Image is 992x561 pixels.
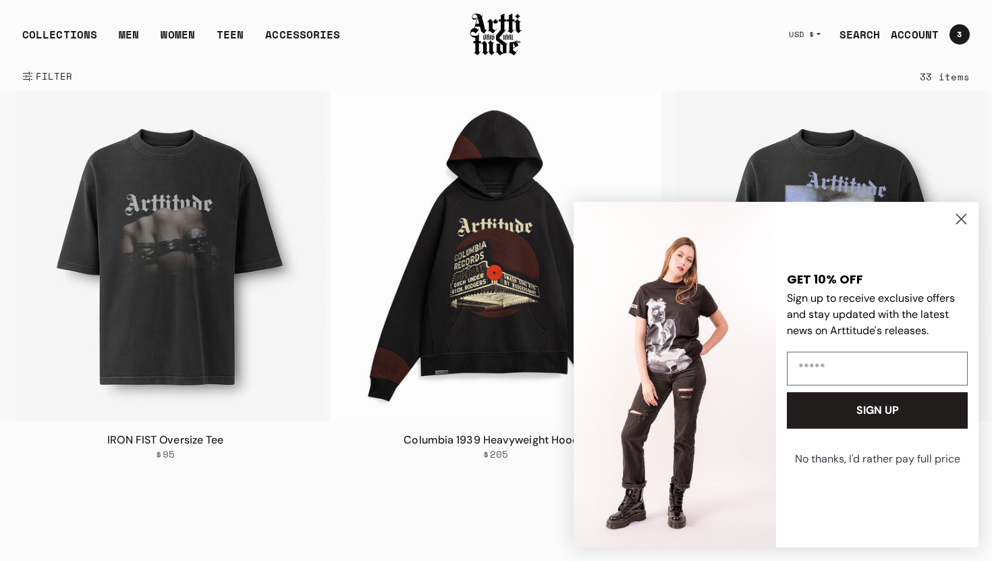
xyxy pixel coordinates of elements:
[920,69,970,84] div: 33 items
[787,392,968,429] button: SIGN UP
[33,70,73,83] span: FILTER
[787,271,863,288] span: GET 10% OFF
[787,352,968,385] input: Email
[1,91,331,421] a: IRON FIST Oversize TeeIRON FIST Oversize Tee
[787,291,955,338] span: Sign up to receive exclusive offers and stay updated with the latest news on Arttitude's releases.
[560,188,992,561] div: FLYOUT Form
[1,91,331,421] img: IRON FIST Oversize Tee
[331,91,661,421] img: Columbia 1939 Heavyweight Hoodie
[107,433,223,447] a: IRON FIST Oversize Tee
[880,21,939,48] a: ACCOUNT
[119,26,139,53] a: MEN
[161,26,195,53] a: WOMEN
[22,61,73,91] button: Show filters
[11,26,351,53] ul: Main navigation
[786,442,969,476] button: No thanks, I'd rather pay full price
[156,448,175,460] span: $95
[331,91,661,421] a: Columbia 1939 Heavyweight HoodieColumbia 1939 Heavyweight Hoodie
[957,30,962,38] span: 3
[661,91,991,421] a: Love Drug Oversize TeeLove Drug Oversize Tee
[22,26,97,53] div: COLLECTIONS
[404,433,588,447] a: Columbia 1939 Heavyweight Hoodie
[781,20,829,49] button: USD $
[265,26,340,53] div: ACCESSORIES
[469,11,523,57] img: Arttitude
[949,207,973,231] button: Close dialog
[483,448,508,460] span: $205
[939,19,970,50] a: Open cart
[829,21,881,48] a: SEARCH
[217,26,244,53] a: TEEN
[789,29,815,40] span: USD $
[661,91,991,421] img: Love Drug Oversize Tee
[574,202,776,547] img: c57f1ce1-60a2-4a3a-80c1-7e56a9ebb637.jpeg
